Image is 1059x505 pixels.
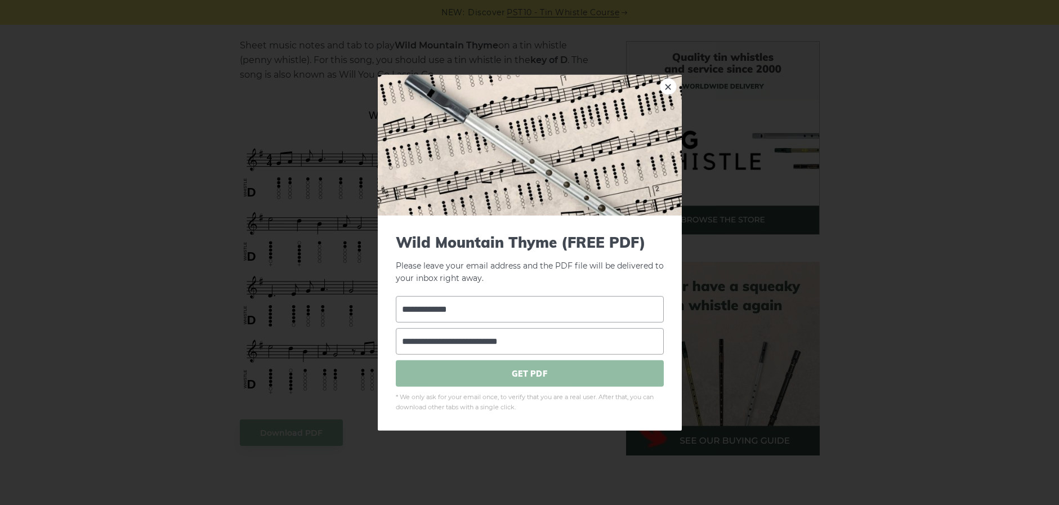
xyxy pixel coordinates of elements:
[660,78,677,95] a: ×
[378,74,682,215] img: Tin Whistle Tab Preview
[396,233,664,251] span: Wild Mountain Thyme (FREE PDF)
[396,233,664,285] p: Please leave your email address and the PDF file will be delivered to your inbox right away.
[396,392,664,413] span: * We only ask for your email once, to verify that you are a real user. After that, you can downlo...
[396,360,664,387] span: GET PDF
